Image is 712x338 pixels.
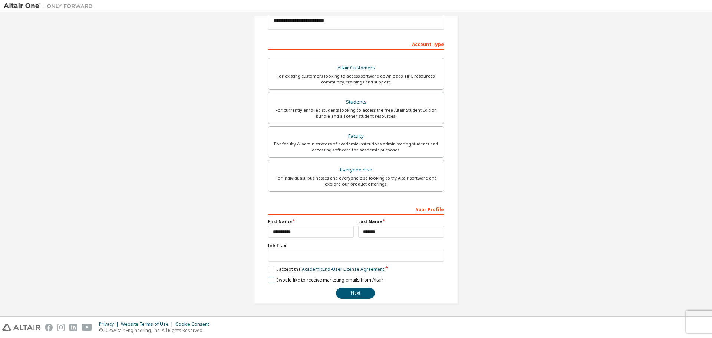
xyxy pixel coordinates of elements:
[99,321,121,327] div: Privacy
[273,73,439,85] div: For existing customers looking to access software downloads, HPC resources, community, trainings ...
[175,321,214,327] div: Cookie Consent
[273,175,439,187] div: For individuals, businesses and everyone else looking to try Altair software and explore our prod...
[268,203,444,215] div: Your Profile
[268,277,383,283] label: I would like to receive marketing emails from Altair
[273,165,439,175] div: Everyone else
[268,266,384,272] label: I accept the
[358,219,444,224] label: Last Name
[273,141,439,153] div: For faculty & administrators of academic institutions administering students and accessing softwa...
[273,131,439,141] div: Faculty
[57,324,65,331] img: instagram.svg
[4,2,96,10] img: Altair One
[69,324,77,331] img: linkedin.svg
[273,97,439,107] div: Students
[82,324,92,331] img: youtube.svg
[268,38,444,50] div: Account Type
[273,107,439,119] div: For currently enrolled students looking to access the free Altair Student Edition bundle and all ...
[45,324,53,331] img: facebook.svg
[302,266,384,272] a: Academic End-User License Agreement
[336,288,375,299] button: Next
[268,242,444,248] label: Job Title
[121,321,175,327] div: Website Terms of Use
[273,63,439,73] div: Altair Customers
[268,219,354,224] label: First Name
[2,324,40,331] img: altair_logo.svg
[99,327,214,334] p: © 2025 Altair Engineering, Inc. All Rights Reserved.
